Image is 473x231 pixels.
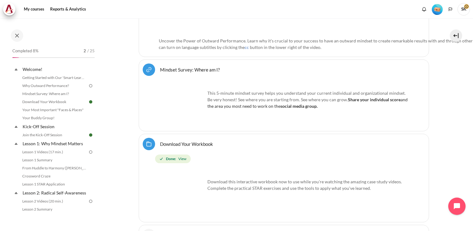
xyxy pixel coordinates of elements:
span: n the [271,103,318,109]
div: Completion requirements for Download Your Workbook [155,153,415,164]
img: Level #1 [432,4,443,15]
a: Welcome! [22,65,88,73]
span: Completed 8% [12,48,38,54]
span: Collapse [13,141,19,147]
span: and the area you most need to work o [207,97,408,109]
span: / 25 [87,48,95,54]
a: Getting Started with Our 'Smart-Learning' Platform [20,74,88,81]
a: My courses [22,3,46,15]
span: button in the lower right of the video. [250,45,321,50]
p: This 5-minute mindset survey helps you understand your current individual and organizational mind... [159,90,409,109]
button: Languages [446,5,455,14]
a: Lesson 1: Why Mindset Matters [22,139,88,148]
span: View [178,156,186,162]
a: Your Most Important "Faces & Places" [20,106,88,114]
a: Kick-Off Session [22,122,88,131]
p: Download this interactive workbook now to use while you're watching the amazing case-study videos... [159,172,409,191]
a: Lesson 2: Radical Self-Awareness [22,189,88,197]
span: Collapse [13,124,19,130]
a: Join the Kick-Off Session [20,131,88,139]
a: Why Outward Performance? [20,82,88,89]
span: Collapse [13,190,19,196]
a: Level #1 [429,3,445,15]
div: Show notification window with no new notifications [419,5,429,14]
span: cc [245,45,249,50]
img: Done [88,99,93,105]
a: Lesson 1 Summary [20,156,88,164]
img: To do [88,198,93,204]
img: Done [88,132,93,138]
div: 8% [12,57,19,58]
a: Lesson 1 STAR Application [20,181,88,188]
span: Collapse [13,66,19,72]
strong: social media group. [280,103,318,109]
img: To do [88,149,93,155]
a: Reports & Analytics [48,3,88,15]
a: Check-Up Quiz 1 [20,214,88,221]
a: User menu [458,3,470,15]
strong: Done: [166,156,176,162]
span: SK [458,3,470,15]
div: Level #1 [432,3,443,15]
img: opcover [159,172,205,218]
span: 2 [84,48,86,54]
img: assmt [159,81,205,127]
a: From Huddle to Harmony ([PERSON_NAME]'s Story) [20,164,88,172]
img: Architeck [5,5,14,14]
a: Architeck Architeck [3,3,19,15]
a: Lesson 1 Videos (17 min.) [20,148,88,156]
a: Your Buddy Group! [20,114,88,122]
a: Crossword Craze [20,172,88,180]
img: To do [88,83,93,89]
a: Mindset Survey: Where am I? [20,90,88,98]
a: Lesson 2 Summary [20,206,88,213]
a: Download Your Workbook [20,98,88,106]
a: Mindset Survey: Where am I? [160,67,220,72]
a: Download Your Workbook [160,141,213,147]
a: Lesson 2 Videos (20 min.) [20,198,88,205]
strong: Share your individual score [348,97,401,102]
